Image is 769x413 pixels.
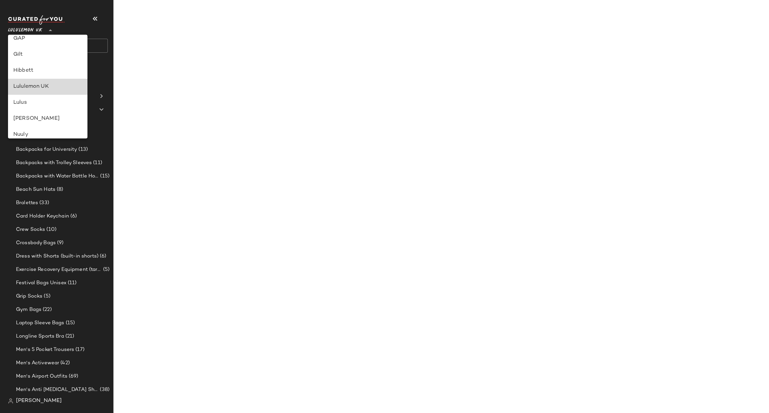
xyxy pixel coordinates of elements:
[16,159,92,167] span: Backpacks with Trolley Sleeves
[59,359,70,367] span: (42)
[56,239,63,247] span: (9)
[13,131,82,139] div: Nuuly
[16,359,59,367] span: Men's Activewear
[16,186,55,193] span: Beach Sun Hats
[13,115,82,123] div: [PERSON_NAME]
[8,398,13,404] img: svg%3e
[64,333,74,340] span: (21)
[16,306,41,314] span: Gym Bags
[77,146,88,153] span: (13)
[99,172,109,180] span: (15)
[16,199,38,207] span: Bralettes
[16,333,64,340] span: Longline Sports Bra
[16,146,77,153] span: Backpacks for University
[66,279,77,287] span: (11)
[16,346,74,354] span: Men's 5 Pocket Trousers
[16,293,42,300] span: Grip Socks
[42,293,50,300] span: (5)
[67,373,78,380] span: (69)
[16,239,56,247] span: Crossbody Bags
[69,213,77,220] span: (6)
[41,306,52,314] span: (22)
[16,397,62,405] span: [PERSON_NAME]
[16,253,98,260] span: Dress with Shorts (built-in shorts)
[16,226,45,234] span: Crew Socks
[38,199,49,207] span: (33)
[8,23,42,35] span: Lululemon UK
[16,386,98,394] span: Men's Anti [MEDICAL_DATA] Shorts
[8,15,65,25] img: cfy_white_logo.C9jOOHJF.svg
[13,83,82,91] div: Lululemon UK
[16,373,67,380] span: Men's Airport Outfits
[16,172,99,180] span: Backpacks with Water Bottle Holder
[13,51,82,59] div: Gilt
[13,67,82,75] div: Hibbett
[16,319,64,327] span: Laptop Sleeve Bags
[16,266,102,274] span: Exercise Recovery Equipment (target mobility + muscle recovery equipment)
[13,35,82,43] div: GAP
[13,99,82,107] div: Lulus
[64,319,75,327] span: (15)
[55,186,63,193] span: (8)
[102,266,109,274] span: (5)
[16,279,66,287] span: Festival Bags Unisex
[8,35,87,138] div: undefined-list
[92,159,102,167] span: (11)
[98,386,109,394] span: (38)
[45,226,56,234] span: (10)
[16,213,69,220] span: Card Holder Keychain
[98,253,106,260] span: (6)
[74,346,84,354] span: (17)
